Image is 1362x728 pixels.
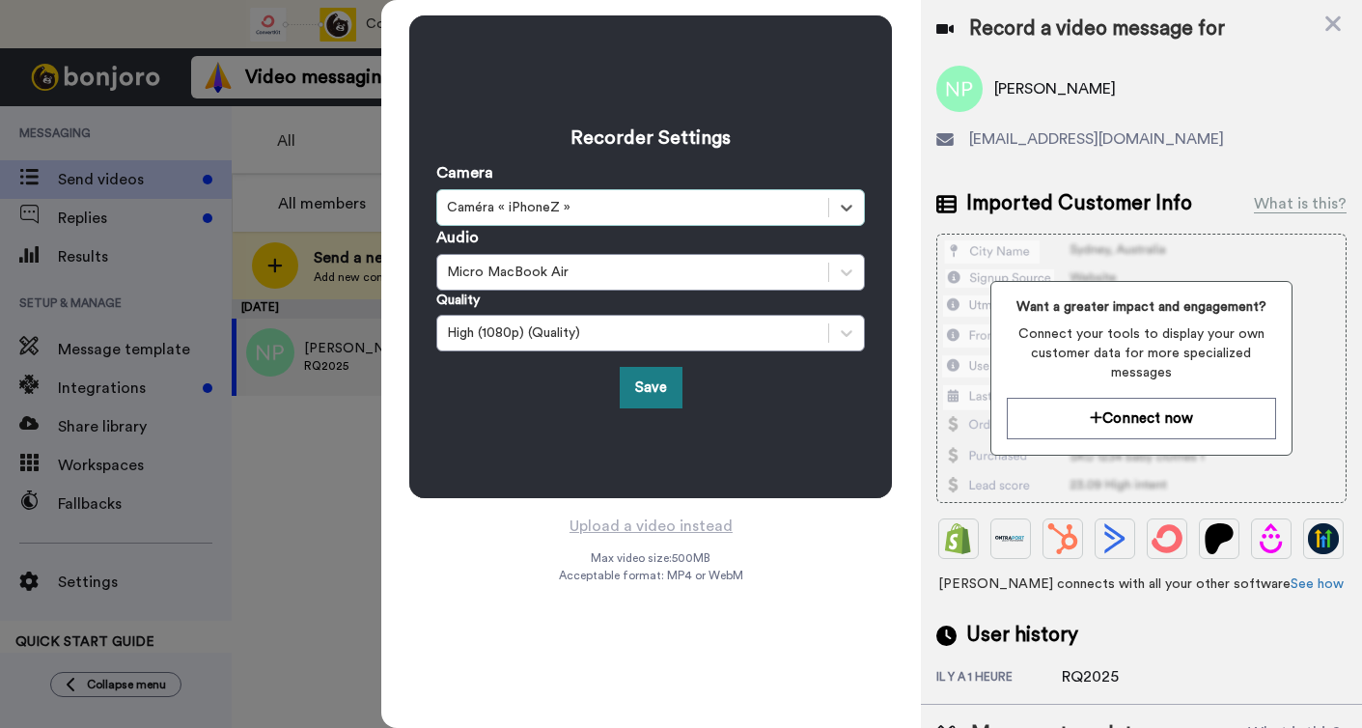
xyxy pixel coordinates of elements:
[1062,665,1158,688] div: RQ2025
[447,323,819,343] div: High (1080p) (Quality)
[966,189,1192,218] span: Imported Customer Info
[436,291,480,310] label: Quality
[936,574,1347,594] span: [PERSON_NAME] connects with all your other software
[1007,398,1276,439] button: Connect now
[966,621,1078,650] span: User history
[1047,523,1078,554] img: Hubspot
[1291,577,1344,591] a: See how
[1007,324,1276,382] span: Connect your tools to display your own customer data for more specialized messages
[995,523,1026,554] img: Ontraport
[559,568,743,583] span: Acceptable format: MP4 or WebM
[943,523,974,554] img: Shopify
[1099,523,1130,554] img: ActiveCampaign
[620,367,682,408] button: Save
[436,161,493,184] label: Camera
[447,198,819,217] div: Caméra « iPhoneZ »
[591,550,710,566] span: Max video size: 500 MB
[564,514,738,539] button: Upload a video instead
[1308,523,1339,554] img: GoHighLevel
[1254,192,1347,215] div: What is this?
[1152,523,1182,554] img: ConvertKit
[1204,523,1235,554] img: Patreon
[936,669,1062,688] div: il y a 1 heure
[1256,523,1287,554] img: Drip
[447,263,819,282] div: Micro MacBook Air
[1007,297,1276,317] span: Want a greater impact and engagement?
[436,226,479,249] label: Audio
